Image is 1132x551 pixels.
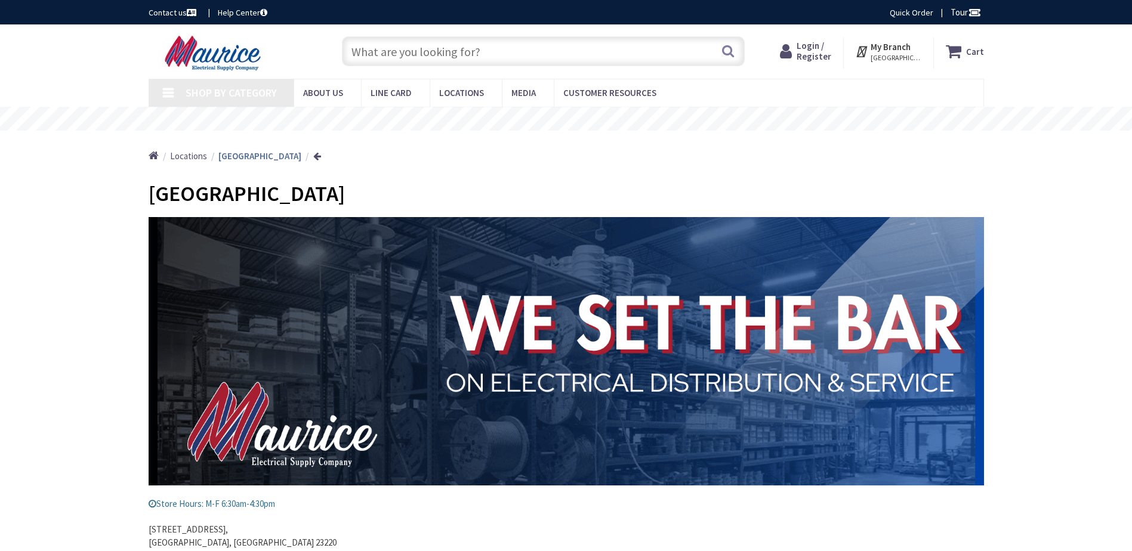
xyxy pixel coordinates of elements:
span: Customer Resources [563,87,656,98]
a: Cart [946,41,984,62]
span: Line Card [371,87,412,98]
span: Locations [439,87,484,98]
img: 1_1.png [149,217,984,490]
a: Locations [170,150,207,162]
div: My Branch [GEOGRAPHIC_DATA], [GEOGRAPHIC_DATA] [855,41,921,62]
strong: [GEOGRAPHIC_DATA] [218,150,301,162]
a: Contact us [149,7,199,18]
span: Shop By Category [186,86,277,100]
strong: Cart [966,41,984,62]
strong: My Branch [871,41,911,52]
a: Help Center [218,7,267,18]
span: Media [511,87,536,98]
span: Login / Register [797,40,831,62]
span: Tour [951,7,981,18]
img: Maurice Electrical Supply Company [149,35,280,72]
span: [GEOGRAPHIC_DATA] [149,180,345,207]
input: What are you looking for? [342,36,745,66]
a: Login / Register [780,41,831,62]
span: About us [303,87,343,98]
span: Store Hours: M-F 6:30am-4:30pm [149,498,275,509]
a: Quick Order [890,7,933,18]
span: [GEOGRAPHIC_DATA], [GEOGRAPHIC_DATA] [871,53,921,63]
rs-layer: Free Same Day Pickup at 15 Locations [458,113,676,126]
